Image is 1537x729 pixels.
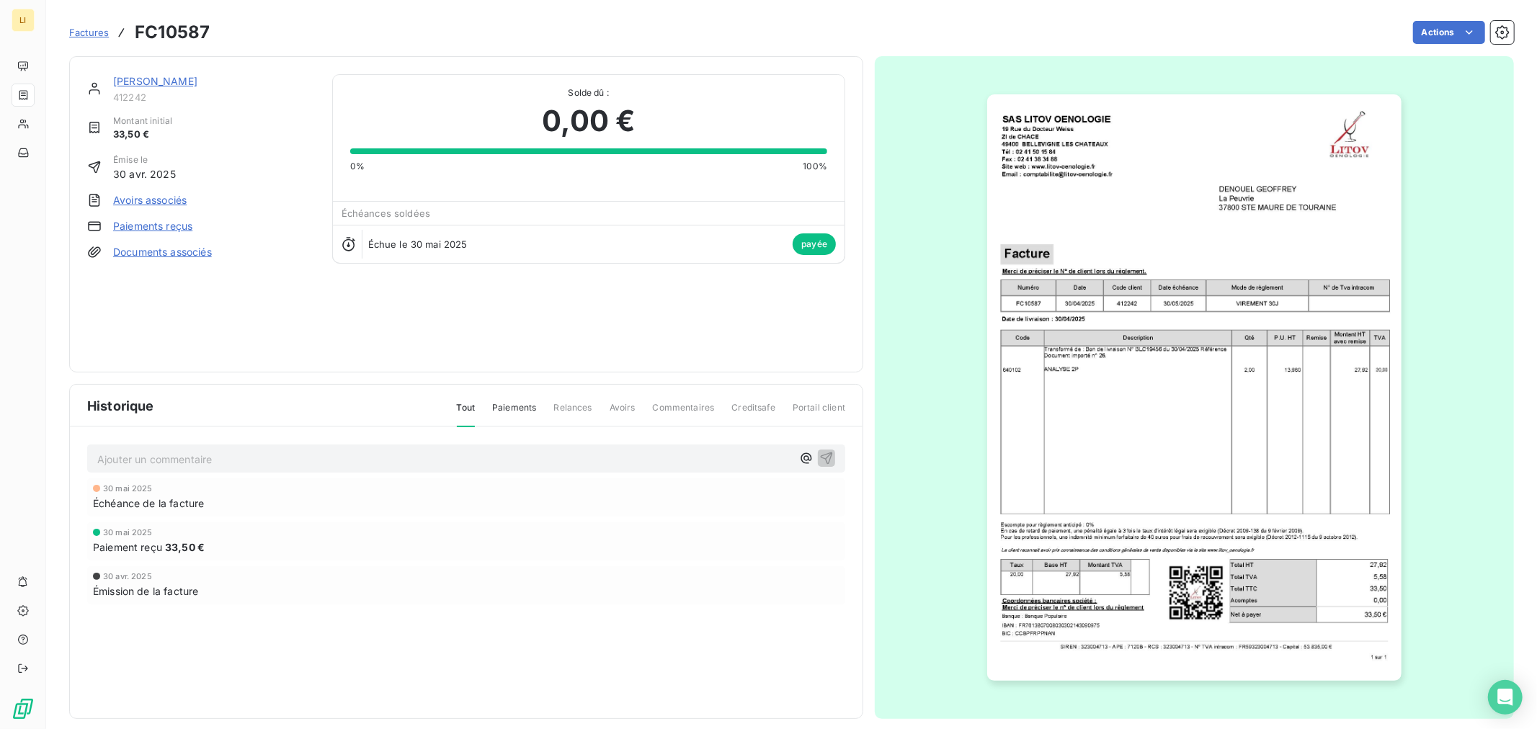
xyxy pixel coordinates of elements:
span: Creditsafe [731,401,775,426]
a: Documents associés [113,245,212,259]
span: Échue le 30 mai 2025 [368,238,468,250]
span: Échéances soldées [342,207,431,219]
span: 30 avr. 2025 [103,572,152,581]
img: invoice_thumbnail [987,94,1402,681]
span: 30 mai 2025 [103,528,153,537]
span: Factures [69,27,109,38]
span: Commentaires [653,401,715,426]
span: Montant initial [113,115,172,128]
span: 0% [350,160,365,173]
span: Relances [553,401,592,426]
div: Open Intercom Messenger [1488,680,1523,715]
span: 30 mai 2025 [103,484,153,493]
img: Logo LeanPay [12,697,35,720]
div: LI [12,9,35,32]
span: Paiements [492,401,536,426]
span: 30 avr. 2025 [113,166,176,182]
span: 100% [803,160,827,173]
span: Portail client [793,401,845,426]
span: Paiement reçu [93,540,162,555]
span: Avoirs [610,401,636,426]
span: Échéance de la facture [93,496,204,511]
button: Actions [1413,21,1485,44]
a: [PERSON_NAME] [113,75,197,87]
a: Paiements reçus [113,219,192,233]
span: 0,00 € [542,99,635,143]
span: Tout [457,401,476,427]
span: Historique [87,396,154,416]
span: 33,50 € [113,128,172,142]
span: Émise le [113,153,176,166]
span: Solde dû : [350,86,827,99]
a: Avoirs associés [113,193,187,207]
span: 33,50 € [165,540,205,555]
h3: FC10587 [135,19,210,45]
a: Factures [69,25,109,40]
span: payée [793,233,836,255]
span: 412242 [113,91,315,103]
span: Émission de la facture [93,583,198,599]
